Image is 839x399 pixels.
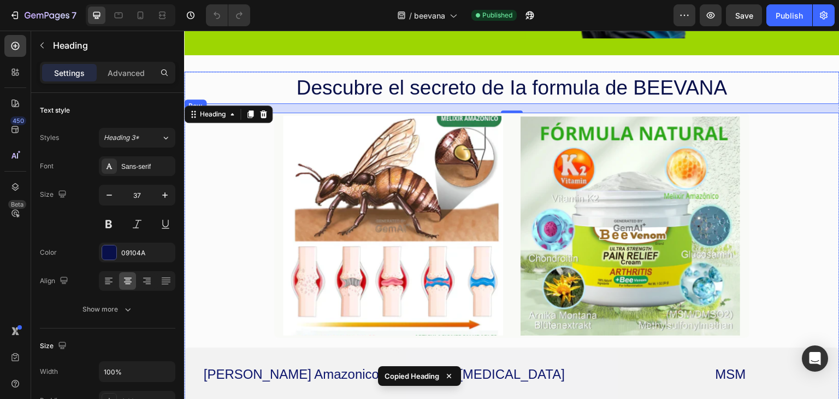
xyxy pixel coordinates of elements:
[40,133,59,143] div: Styles
[40,339,69,354] div: Size
[72,9,76,22] p: 7
[482,10,512,20] span: Published
[776,10,803,21] div: Publish
[735,11,753,20] span: Save
[40,274,70,289] div: Align
[10,116,26,125] div: 450
[184,31,839,399] iframe: Design area
[121,162,173,172] div: Sans-serif
[104,133,139,143] span: Heading 3*
[121,248,173,258] div: 09104A
[54,67,85,79] p: Settings
[385,371,439,382] p: Copied Heading
[336,85,557,305] img: Alt image
[8,200,26,209] div: Beta
[12,333,206,355] div: [PERSON_NAME] Amazonico.
[766,4,812,26] button: Publish
[2,71,20,80] div: Row
[99,128,175,148] button: Heading 3*
[40,187,69,202] div: Size
[40,300,175,319] button: Show more
[108,67,145,79] p: Advanced
[82,304,133,315] div: Show more
[409,10,412,21] span: /
[231,333,425,355] div: [MEDICAL_DATA]
[40,367,58,377] div: Width
[53,39,171,52] p: Heading
[4,4,81,26] button: 7
[99,362,175,382] input: Auto
[450,333,643,355] div: MSM
[414,10,445,21] span: beevana
[726,4,762,26] button: Save
[40,248,57,257] div: Color
[206,4,250,26] div: Undo/Redo
[802,345,828,372] div: Open Intercom Messenger
[40,161,54,171] div: Font
[40,105,70,115] div: Text style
